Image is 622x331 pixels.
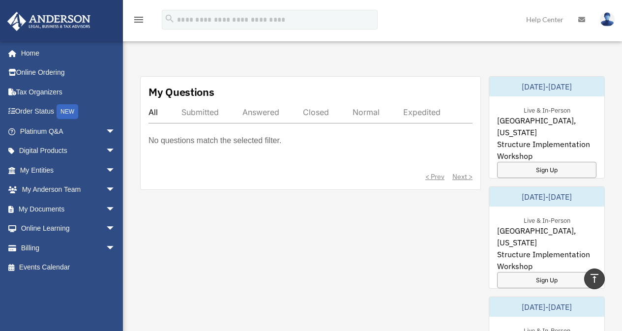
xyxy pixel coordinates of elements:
[7,199,130,219] a: My Documentsarrow_drop_down
[516,214,578,225] div: Live & In-Person
[57,104,78,119] div: NEW
[403,107,441,117] div: Expedited
[7,63,130,83] a: Online Ordering
[242,107,279,117] div: Answered
[148,107,158,117] div: All
[489,297,604,317] div: [DATE]-[DATE]
[7,180,130,200] a: My Anderson Teamarrow_drop_down
[106,160,125,181] span: arrow_drop_down
[497,162,596,178] a: Sign Up
[7,238,130,258] a: Billingarrow_drop_down
[497,272,596,288] a: Sign Up
[164,13,175,24] i: search
[7,102,130,122] a: Order StatusNEW
[106,180,125,200] span: arrow_drop_down
[106,141,125,161] span: arrow_drop_down
[353,107,380,117] div: Normal
[148,85,214,99] div: My Questions
[7,219,130,239] a: Online Learningarrow_drop_down
[133,17,145,26] a: menu
[7,160,130,180] a: My Entitiesarrow_drop_down
[7,141,130,161] a: Digital Productsarrow_drop_down
[489,77,604,96] div: [DATE]-[DATE]
[589,272,600,284] i: vertical_align_top
[497,248,596,272] span: Structure Implementation Workshop
[600,12,615,27] img: User Pic
[7,121,130,141] a: Platinum Q&Aarrow_drop_down
[584,269,605,289] a: vertical_align_top
[106,219,125,239] span: arrow_drop_down
[181,107,219,117] div: Submitted
[497,115,596,138] span: [GEOGRAPHIC_DATA], [US_STATE]
[106,238,125,258] span: arrow_drop_down
[7,43,125,63] a: Home
[4,12,93,31] img: Anderson Advisors Platinum Portal
[148,134,281,148] p: No questions match the selected filter.
[489,187,604,207] div: [DATE]-[DATE]
[133,14,145,26] i: menu
[303,107,329,117] div: Closed
[497,138,596,162] span: Structure Implementation Workshop
[106,121,125,142] span: arrow_drop_down
[516,104,578,115] div: Live & In-Person
[7,258,130,277] a: Events Calendar
[106,199,125,219] span: arrow_drop_down
[497,225,596,248] span: [GEOGRAPHIC_DATA], [US_STATE]
[7,82,130,102] a: Tax Organizers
